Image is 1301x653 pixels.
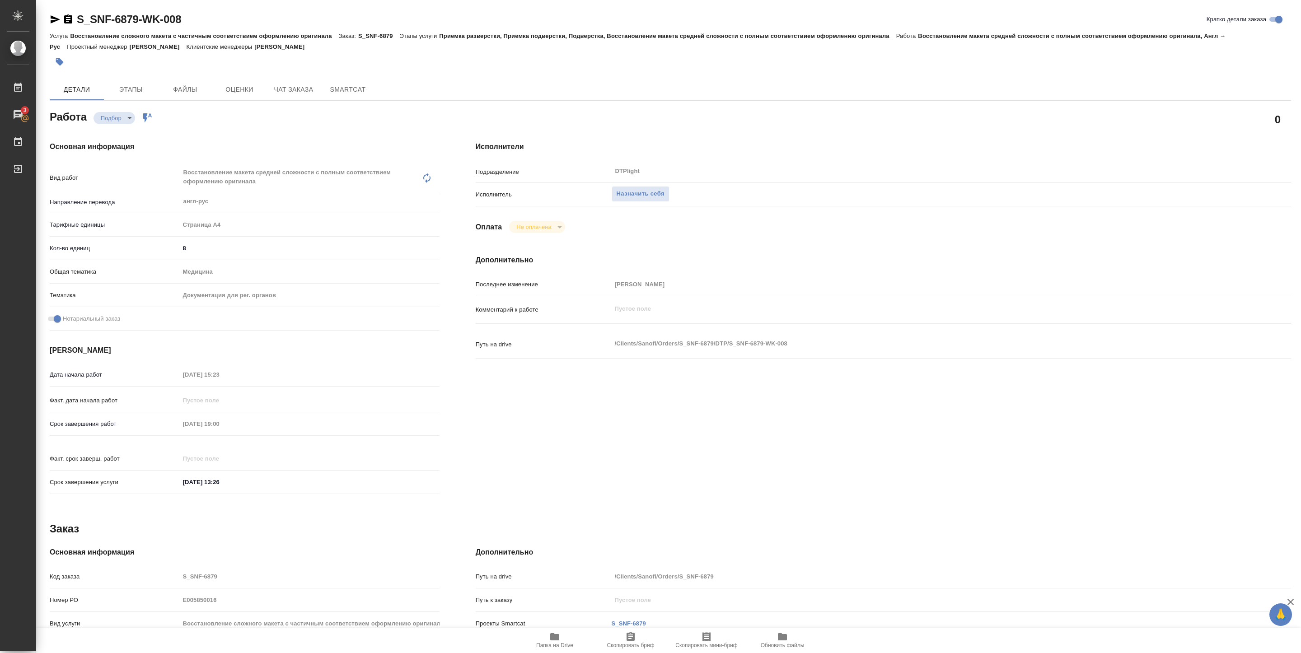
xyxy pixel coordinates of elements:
[109,84,153,95] span: Этапы
[612,186,669,202] button: Назначить себя
[180,476,259,489] input: ✎ Введи что-нибудь
[612,570,1223,583] input: Пустое поле
[476,141,1291,152] h4: Исполнители
[180,264,440,280] div: Медицина
[669,628,744,653] button: Скопировать мини-бриф
[18,106,32,115] span: 3
[439,33,896,39] p: Приемка разверстки, Приемка подверстки, Подверстка, Восстановление макета средней сложности с пол...
[339,33,358,39] p: Заказ:
[50,345,440,356] h4: [PERSON_NAME]
[164,84,207,95] span: Файлы
[476,190,612,199] p: Исполнитель
[612,336,1223,351] textarea: /Clients/Sanofi/Orders/S_SNF-6879/DTP/S_SNF-6879-WK-008
[50,572,180,581] p: Код заказа
[254,43,311,50] p: [PERSON_NAME]
[476,572,612,581] p: Путь на drive
[476,280,612,289] p: Последнее изменение
[50,596,180,605] p: Номер РО
[476,255,1291,266] h4: Дополнительно
[180,242,440,255] input: ✎ Введи что-нибудь
[476,619,612,628] p: Проекты Smartcat
[761,642,805,648] span: Обновить файлы
[50,52,70,72] button: Добавить тэг
[187,43,255,50] p: Клиентские менеджеры
[180,570,440,583] input: Пустое поле
[1207,15,1266,24] span: Кратко детали заказа
[70,33,338,39] p: Восстановление сложного макета с частичным соответствием оформлению оригинала
[180,217,440,233] div: Страница А4
[612,278,1223,291] input: Пустое поле
[358,33,400,39] p: S_SNF-6879
[50,478,180,487] p: Срок завершения услуги
[50,198,180,207] p: Направление перевода
[1275,112,1281,127] h2: 0
[326,84,370,95] span: SmartCat
[67,43,129,50] p: Проектный менеджер
[50,244,180,253] p: Кол-во единиц
[612,620,646,627] a: S_SNF-6879
[180,593,440,606] input: Пустое поле
[180,368,259,381] input: Пустое поле
[50,33,70,39] p: Услуга
[50,220,180,229] p: Тарифные единицы
[612,593,1223,606] input: Пустое поле
[98,114,124,122] button: Подбор
[130,43,187,50] p: [PERSON_NAME]
[180,288,440,303] div: Документация для рег. органов
[50,291,180,300] p: Тематика
[744,628,820,653] button: Обновить файлы
[476,305,612,314] p: Комментарий к работе
[50,267,180,276] p: Общая тематика
[476,596,612,605] p: Путь к заказу
[1269,603,1292,626] button: 🙏
[1273,605,1288,624] span: 🙏
[50,108,87,124] h2: Работа
[180,394,259,407] input: Пустое поле
[593,628,669,653] button: Скопировать бриф
[272,84,315,95] span: Чат заказа
[50,547,440,558] h4: Основная информация
[94,112,135,124] div: Подбор
[607,642,654,648] span: Скопировать бриф
[50,420,180,429] p: Срок завершения работ
[50,141,440,152] h4: Основная информация
[77,13,181,25] a: S_SNF-6879-WK-008
[617,189,665,199] span: Назначить себя
[55,84,98,95] span: Детали
[180,452,259,465] input: Пустое поле
[180,617,440,630] input: Пустое поле
[218,84,261,95] span: Оценки
[2,103,34,126] a: 3
[476,168,612,177] p: Подразделение
[50,396,180,405] p: Факт. дата начала работ
[514,223,554,231] button: Не оплачена
[509,221,565,233] div: Подбор
[517,628,593,653] button: Папка на Drive
[476,340,612,349] p: Путь на drive
[50,454,180,463] p: Факт. срок заверш. работ
[476,547,1291,558] h4: Дополнительно
[896,33,918,39] p: Работа
[63,14,74,25] button: Скопировать ссылку
[50,370,180,379] p: Дата начала работ
[675,642,737,648] span: Скопировать мини-бриф
[400,33,440,39] p: Этапы услуги
[536,642,573,648] span: Папка на Drive
[50,14,61,25] button: Скопировать ссылку для ЯМессенджера
[50,619,180,628] p: Вид услуги
[50,522,79,536] h2: Заказ
[50,173,180,182] p: Вид работ
[180,417,259,430] input: Пустое поле
[63,314,120,323] span: Нотариальный заказ
[476,222,502,233] h4: Оплата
